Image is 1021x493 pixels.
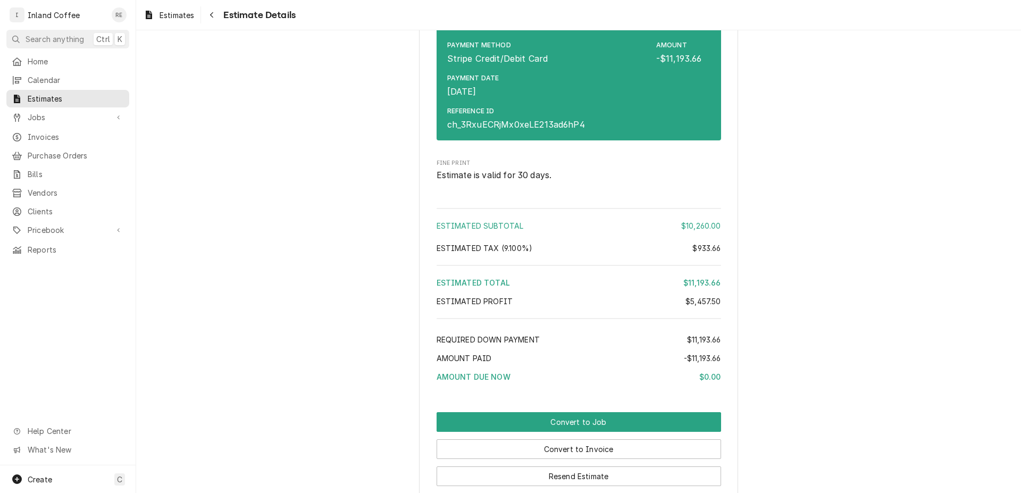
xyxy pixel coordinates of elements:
span: Estimated Subtotal [437,221,524,230]
div: Estimated Tax [437,243,721,254]
a: Vendors [6,184,129,202]
div: Button Group Row [437,459,721,486]
div: -$11,193.66 [684,353,721,364]
div: Amount Summary [437,204,721,390]
span: What's New [28,444,123,455]
span: K [118,34,122,45]
span: Estimates [28,93,124,104]
div: Amount Paid [437,353,721,364]
button: Convert to Invoice [437,439,721,459]
span: Jobs [28,112,108,123]
div: Payment Method [447,40,511,50]
a: Calendar [6,71,129,89]
div: $0.00 [699,371,721,382]
span: Bills [28,169,124,180]
div: [DATE] [447,85,476,98]
a: Go to Jobs [6,108,129,126]
a: Clients [6,203,129,220]
span: Fine Print [437,159,721,168]
a: Estimates [139,6,198,24]
a: Invoices [6,128,129,146]
a: Bills [6,165,129,183]
span: Reports [28,244,124,255]
span: Create [28,475,52,484]
button: Convert to Job [437,412,721,432]
span: Vendors [28,187,124,198]
button: Resend Estimate [437,466,721,486]
a: Reports [6,241,129,258]
button: Search anythingCtrlK [6,30,129,48]
span: Fine Print [437,169,721,182]
span: Estimated Total [437,278,510,287]
div: Stripe Credit/Debit Card [447,52,548,65]
a: Go to Pricebook [6,221,129,239]
span: Clients [28,206,124,217]
button: Navigate back [203,6,220,23]
span: Required Down Payment [437,335,540,344]
span: Estimate Details [220,8,296,22]
div: Payment Date [447,73,499,83]
div: $5,457.50 [685,296,721,307]
div: Estimated Subtotal [437,220,721,231]
a: Home [6,53,129,70]
div: Estimated Profit [437,296,721,307]
div: Amount [656,40,687,50]
div: $10,260.00 [681,220,721,231]
a: Go to Help Center [6,422,129,440]
div: ch_3RxuECRjMx0xeLE213ad6hP4 [447,118,585,131]
span: Search anything [26,34,84,45]
div: $933.66 [692,243,721,254]
span: Pricebook [28,224,108,236]
span: Invoices [28,131,124,143]
div: $11,193.66 [683,277,721,288]
span: Estimated Tax ( 9.100% ) [437,244,533,253]
div: Inland Coffee [28,10,80,21]
span: Estimates [160,10,194,21]
div: Amount Due Now [437,371,721,382]
div: I [10,7,24,22]
span: Calendar [28,74,124,86]
span: C [117,474,122,485]
div: Button Group Row [437,432,721,459]
div: Button Group Row [437,412,721,432]
span: Purchase Orders [28,150,124,161]
div: Reference ID [447,106,495,116]
div: Ruth Easley's Avatar [112,7,127,22]
span: Estimate is valid for 30 days. [437,170,552,180]
div: RE [112,7,127,22]
div: Estimated Total [437,277,721,288]
span: Amount Paid [437,354,492,363]
span: Amount Due Now [437,372,510,381]
a: Estimates [6,90,129,107]
span: Home [28,56,124,67]
span: Ctrl [96,34,110,45]
div: Fine Print [437,159,721,182]
div: -$11,193.66 [656,52,702,65]
a: Purchase Orders [6,147,129,164]
a: Go to What's New [6,441,129,458]
span: Help Center [28,425,123,437]
span: Estimated Profit [437,297,513,306]
div: $11,193.66 [687,334,721,345]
